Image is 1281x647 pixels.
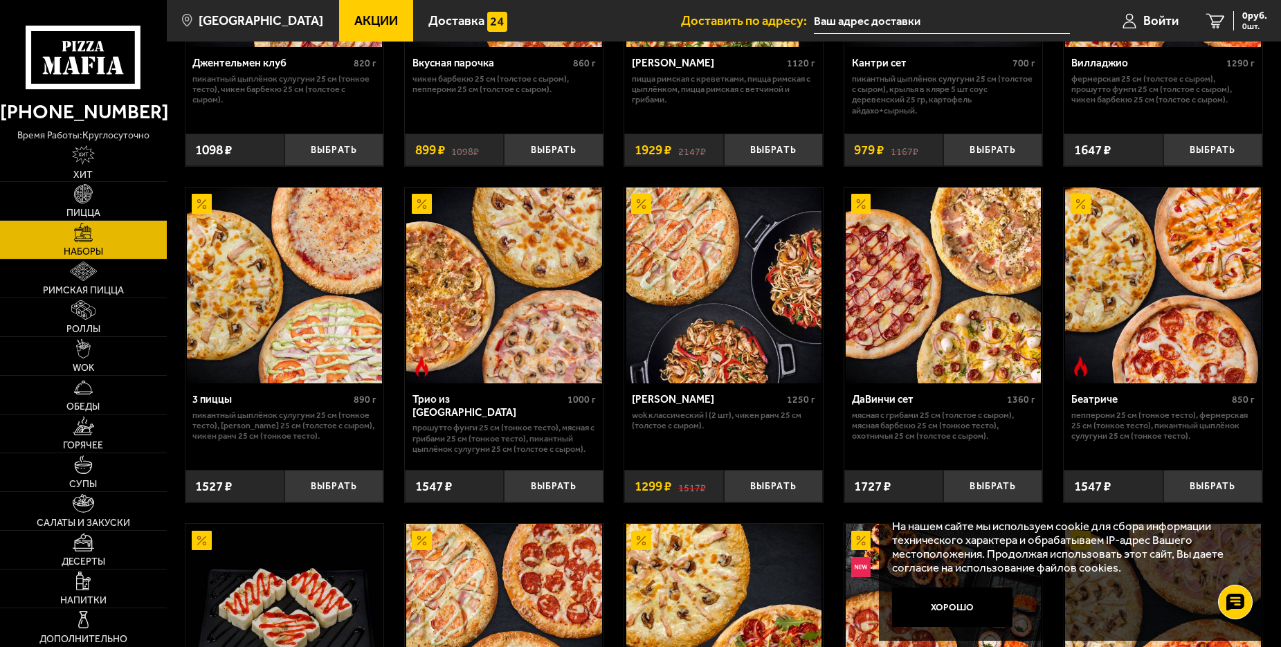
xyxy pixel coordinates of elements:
[635,480,671,493] span: 1299 ₽
[412,422,596,454] p: Прошутто Фунги 25 см (тонкое тесто), Мясная с грибами 25 см (тонкое тесто), Пикантный цыплёнок су...
[1071,356,1091,376] img: Острое блюдо
[192,194,212,214] img: Акционный
[892,587,1012,628] button: Хорошо
[632,393,783,406] div: [PERSON_NAME]
[854,480,891,493] span: 1727 ₽
[63,441,103,450] span: Горячее
[678,480,706,493] s: 1517 ₽
[412,73,596,95] p: Чикен Барбекю 25 см (толстое с сыром), Пепперони 25 см (толстое с сыром).
[852,410,1035,441] p: Мясная с грибами 25 см (толстое с сыром), Мясная Барбекю 25 см (тонкое тесто), Охотничья 25 см (т...
[1071,393,1228,406] div: Беатриче
[354,57,376,69] span: 820 г
[1163,470,1262,502] button: Выбрать
[187,188,382,383] img: 3 пиццы
[60,596,107,605] span: Напитки
[192,393,349,406] div: 3 пиццы
[851,557,871,577] img: Новинка
[1071,57,1223,70] div: Вилладжио
[1143,15,1179,28] span: Войти
[844,188,1043,383] a: АкционныйДаВинчи сет
[1007,394,1035,405] span: 1360 г
[626,188,821,383] img: Вилла Капри
[354,394,376,405] span: 890 г
[1242,11,1267,21] span: 0 руб.
[631,531,651,551] img: Акционный
[1064,188,1262,383] a: АкционныйОстрое блюдоБеатриче
[185,188,384,383] a: Акционный3 пиццы
[632,73,815,105] p: Пицца Римская с креветками, Пицца Римская с цыплёнком, Пицца Римская с ветчиной и грибами.
[631,194,651,214] img: Акционный
[405,188,603,383] a: АкционныйОстрое блюдоТрио из Рио
[851,194,871,214] img: Акционный
[724,470,823,502] button: Выбрать
[412,531,432,551] img: Акционный
[199,15,323,28] span: [GEOGRAPHIC_DATA]
[624,188,823,383] a: АкционныйВилла Капри
[412,194,432,214] img: Акционный
[1074,143,1111,156] span: 1647 ₽
[66,325,100,334] span: Роллы
[632,57,783,70] div: [PERSON_NAME]
[1242,22,1267,30] span: 0 шт.
[943,134,1042,166] button: Выбрать
[852,73,1035,116] p: Пикантный цыплёнок сулугуни 25 см (толстое с сыром), крылья в кляре 5 шт соус деревенский 25 гр, ...
[854,143,884,156] span: 979 ₽
[504,134,603,166] button: Выбрать
[66,402,100,412] span: Обеды
[192,57,349,70] div: Джентельмен клуб
[39,635,127,644] span: Дополнительно
[192,531,212,551] img: Акционный
[573,57,596,69] span: 860 г
[284,470,383,502] button: Выбрать
[64,247,103,257] span: Наборы
[943,470,1042,502] button: Выбрать
[1071,73,1255,105] p: Фермерская 25 см (толстое с сыром), Прошутто Фунги 25 см (толстое с сыром), Чикен Барбекю 25 см (...
[678,143,706,156] s: 2147 ₽
[1071,410,1255,441] p: Пепперони 25 см (тонкое тесто), Фермерская 25 см (тонкое тесто), Пикантный цыплёнок сулугуни 25 с...
[73,363,94,373] span: WOK
[415,480,452,493] span: 1547 ₽
[1226,57,1255,69] span: 1290 г
[814,8,1070,34] input: Ваш адрес доставки
[1071,194,1091,214] img: Акционный
[406,188,601,383] img: Трио из Рио
[846,188,1041,383] img: ДаВинчи сет
[73,170,93,180] span: Хит
[412,393,564,419] div: Трио из [GEOGRAPHIC_DATA]
[37,518,130,528] span: Салаты и закуски
[192,410,376,441] p: Пикантный цыплёнок сулугуни 25 см (тонкое тесто), [PERSON_NAME] 25 см (толстое с сыром), Чикен Ра...
[632,410,815,431] p: Wok классический L (2 шт), Чикен Ранч 25 см (толстое с сыром).
[787,394,815,405] span: 1250 г
[892,519,1242,574] p: На нашем сайте мы используем cookie для сбора информации технического характера и обрабатываем IP...
[62,557,105,567] span: Десерты
[891,143,918,156] s: 1167 ₽
[681,15,814,28] span: Доставить по адресу:
[412,57,570,70] div: Вкусная парочка
[451,143,479,156] s: 1098 ₽
[1065,188,1260,383] img: Беатриче
[415,143,445,156] span: 899 ₽
[1163,134,1262,166] button: Выбрать
[43,286,124,295] span: Римская пицца
[428,15,484,28] span: Доставка
[195,143,232,156] span: 1098 ₽
[412,356,432,376] img: Острое блюдо
[787,57,815,69] span: 1120 г
[69,480,97,489] span: Супы
[284,134,383,166] button: Выбрать
[66,208,100,218] span: Пицца
[724,134,823,166] button: Выбрать
[567,394,596,405] span: 1000 г
[851,531,871,551] img: Акционный
[192,73,376,105] p: Пикантный цыплёнок сулугуни 25 см (тонкое тесто), Чикен Барбекю 25 см (толстое с сыром).
[487,12,507,32] img: 15daf4d41897b9f0e9f617042186c801.svg
[1232,394,1255,405] span: 850 г
[1012,57,1035,69] span: 700 г
[354,15,398,28] span: Акции
[852,393,1003,406] div: ДаВинчи сет
[1074,480,1111,493] span: 1547 ₽
[635,143,671,156] span: 1929 ₽
[852,57,1009,70] div: Кантри сет
[195,480,232,493] span: 1527 ₽
[504,470,603,502] button: Выбрать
